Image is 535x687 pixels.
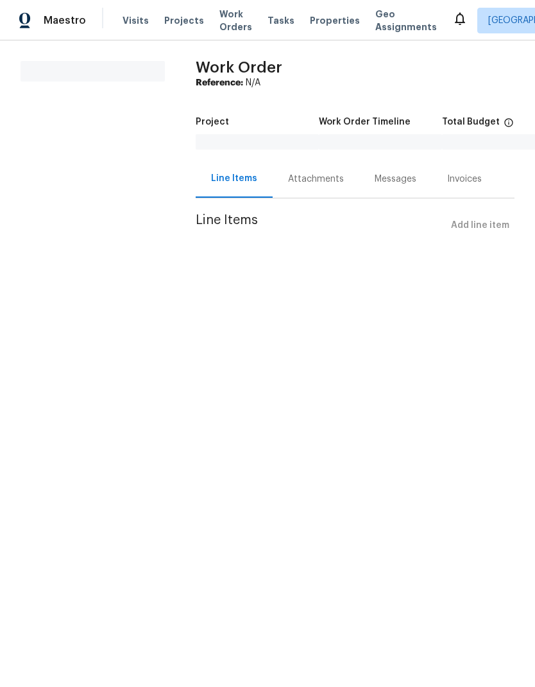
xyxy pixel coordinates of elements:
[310,14,360,27] span: Properties
[319,117,411,126] h5: Work Order Timeline
[196,76,514,89] div: N/A
[44,14,86,27] span: Maestro
[442,117,500,126] h5: Total Budget
[123,14,149,27] span: Visits
[288,173,344,186] div: Attachments
[196,78,243,87] b: Reference:
[447,173,482,186] div: Invoices
[196,117,229,126] h5: Project
[219,8,252,33] span: Work Orders
[196,60,282,75] span: Work Order
[375,173,416,186] div: Messages
[267,16,294,25] span: Tasks
[196,214,446,238] span: Line Items
[504,117,514,134] span: The total cost of line items that have been proposed by Opendoor. This sum includes line items th...
[164,14,204,27] span: Projects
[211,172,257,185] div: Line Items
[375,8,437,33] span: Geo Assignments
